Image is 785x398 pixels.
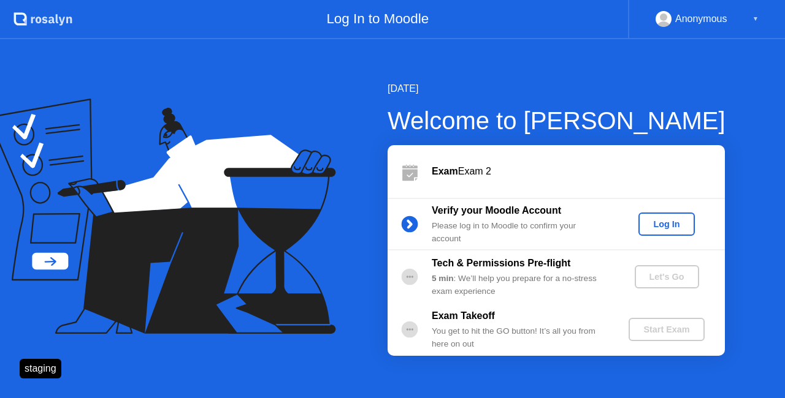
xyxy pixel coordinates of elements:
[638,212,694,236] button: Log In
[643,219,689,229] div: Log In
[635,265,699,288] button: Let's Go
[432,258,570,268] b: Tech & Permissions Pre-flight
[432,272,608,298] div: : We’ll help you prepare for a no-stress exam experience
[388,102,726,139] div: Welcome to [PERSON_NAME]
[432,220,608,245] div: Please log in to Moodle to confirm your account
[634,325,699,334] div: Start Exam
[640,272,694,282] div: Let's Go
[388,81,726,96] div: [DATE]
[432,310,495,321] b: Exam Takeoff
[432,166,458,176] b: Exam
[20,359,61,378] div: staging
[432,205,561,216] b: Verify your Moodle Account
[432,274,454,283] b: 5 min
[752,11,759,27] div: ▼
[432,325,608,350] div: You get to hit the GO button! It’s all you from here on out
[432,164,725,179] div: Exam 2
[675,11,727,27] div: Anonymous
[629,318,704,341] button: Start Exam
